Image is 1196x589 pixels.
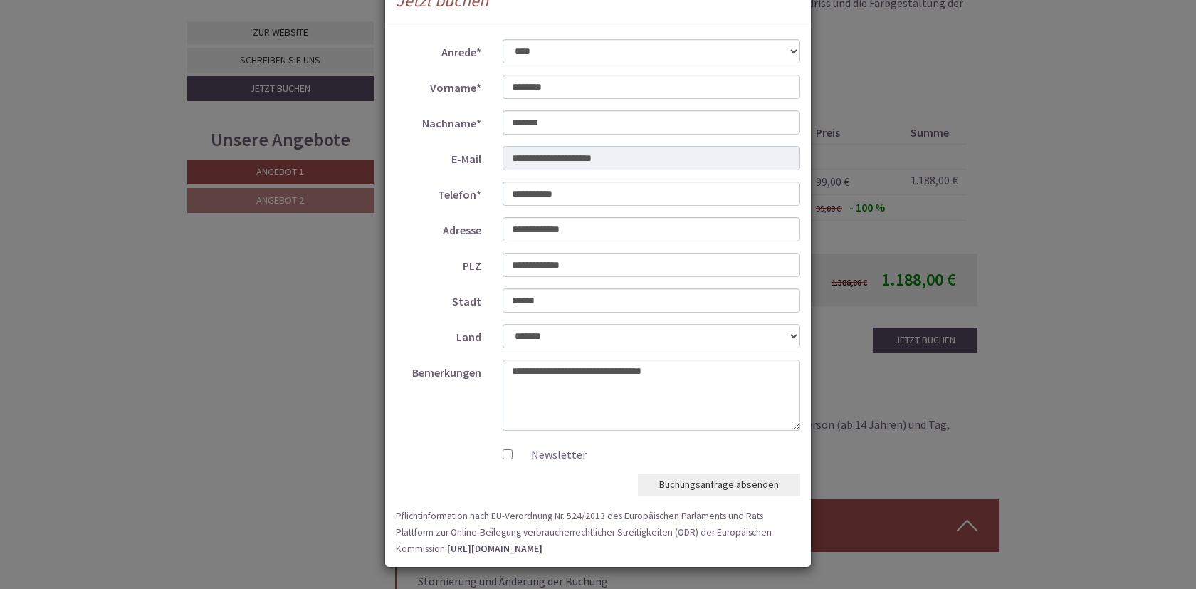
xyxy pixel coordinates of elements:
[396,510,772,555] small: Pflichtinformation nach EU-Verordnung Nr. 524/2013 des Europäischen Parlaments und Rats Plattform...
[638,474,800,496] button: Buchungsanfrage absenden
[385,110,492,132] label: Nachname*
[447,543,542,555] a: [URL][DOMAIN_NAME]
[385,324,492,345] label: Land
[385,288,492,310] label: Stadt
[385,39,492,61] label: Anrede*
[517,447,587,463] label: Newsletter
[385,253,492,274] label: PLZ
[385,217,492,239] label: Adresse
[483,375,560,400] button: Senden
[21,69,219,79] small: 21:58
[385,75,492,96] label: Vorname*
[385,360,492,381] label: Bemerkungen
[385,146,492,167] label: E-Mail
[11,38,226,82] div: Guten Tag, wie können wir Ihnen helfen?
[254,11,305,35] div: [DATE]
[385,182,492,203] label: Telefon*
[21,41,219,53] div: Naturhotel Waldheim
